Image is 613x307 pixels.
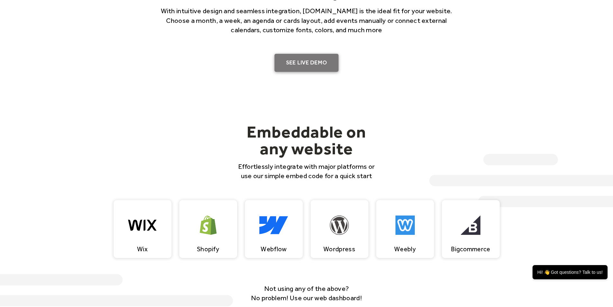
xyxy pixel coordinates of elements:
[274,54,339,72] a: SEE LIVE DEMO
[376,200,434,258] a: Weebly
[235,162,379,181] p: Effortlessly integrate with major platforms or use our simple embed code for a quick start
[451,245,490,253] div: Bigcommerce
[394,245,416,253] div: Weebly
[311,200,368,258] a: Wordpress
[242,284,371,303] p: Not using any of the above? No problem! Use our web dashboard!
[197,245,219,253] div: Shopify
[323,245,355,253] div: Wordpress
[442,200,500,258] a: Bigcommerce
[152,6,461,34] p: With intuitive design and seamless integration, [DOMAIN_NAME] is the ideal fit for your website. ...
[137,245,148,253] div: Wix
[235,123,379,157] h2: Embeddable on any website
[261,245,286,253] div: Webflow
[114,200,172,258] a: Wix
[245,200,303,258] a: Webflow
[179,200,237,258] a: Shopify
